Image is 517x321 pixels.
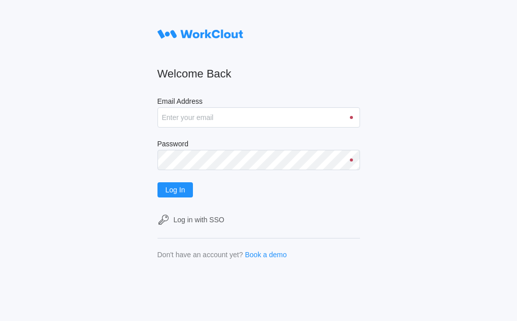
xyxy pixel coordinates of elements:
[157,140,360,150] label: Password
[157,251,243,259] div: Don't have an account yet?
[157,107,360,128] input: Enter your email
[157,97,360,107] label: Email Address
[166,186,185,193] span: Log In
[157,214,360,226] a: Log in with SSO
[174,216,224,224] div: Log in with SSO
[157,67,360,81] h2: Welcome Back
[157,182,193,197] button: Log In
[245,251,287,259] a: Book a demo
